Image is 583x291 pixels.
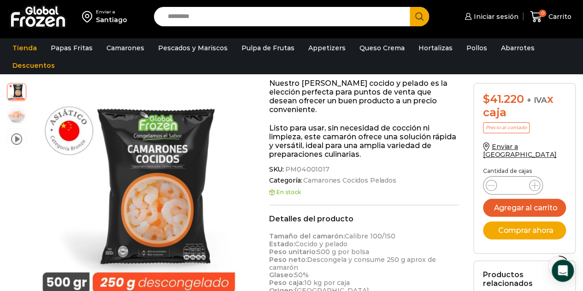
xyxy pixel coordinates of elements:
[462,7,518,26] a: Iniciar sesión
[471,12,518,21] span: Iniciar sesión
[410,7,429,26] button: Search button
[8,39,41,57] a: Tienda
[7,106,26,125] span: 100-150
[483,168,566,174] p: Cantidad de cajas
[269,214,459,223] h2: Detalles del producto
[552,260,574,282] div: Open Intercom Messenger
[269,124,459,159] p: Listo para usar, sin necesidad de cocción ni limpieza, este camarón ofrece una solución rápida y ...
[483,221,566,239] button: Comprar ahora
[269,240,295,248] strong: Estado:
[153,39,232,57] a: Pescados y Mariscos
[46,39,97,57] a: Papas Fritas
[96,9,127,15] div: Enviar a
[483,122,530,133] p: Precio al contado
[483,270,566,288] h2: Productos relacionados
[304,39,350,57] a: Appetizers
[269,279,304,287] strong: Peso caja:
[8,57,59,74] a: Descuentos
[528,6,574,28] a: 0 Carrito
[414,39,457,57] a: Hortalizas
[284,166,330,173] span: PM04001017
[269,166,459,173] span: SKU:
[483,92,490,106] span: $
[269,255,307,264] strong: Peso neto:
[483,199,566,217] button: Agregar al carrito
[269,248,317,256] strong: Peso unitario:
[102,39,149,57] a: Camarones
[527,95,547,105] span: + IVA
[269,177,459,184] span: Categoría:
[237,39,299,57] a: Pulpa de Frutas
[496,39,539,57] a: Abarrotes
[82,9,96,24] img: address-field-icon.svg
[483,143,557,159] a: Enviar a [GEOGRAPHIC_DATA]
[269,271,294,279] strong: Glaseo:
[462,39,492,57] a: Pollos
[269,232,345,240] strong: Tamaño del camarón:
[96,15,127,24] div: Santiago
[504,179,522,192] input: Product quantity
[7,82,26,101] span: Camarón 100/150 Cocido Pelado
[483,92,524,106] bdi: 41.220
[483,93,566,119] div: x caja
[546,12,571,21] span: Carrito
[269,189,459,196] p: En stock
[269,79,459,114] p: Nuestro [PERSON_NAME] cocido y pelado es la elección perfecta para puntos de venta que desean ofr...
[539,10,546,17] span: 0
[355,39,409,57] a: Queso Crema
[302,177,396,184] a: Camarones Cocidos Pelados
